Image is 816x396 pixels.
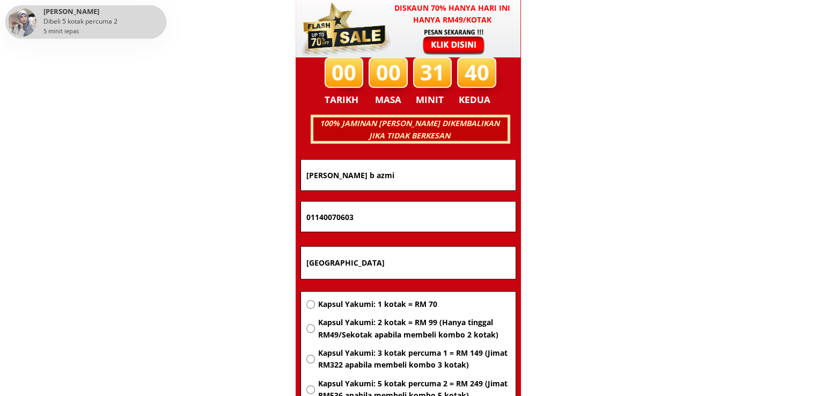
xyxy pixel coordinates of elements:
[304,247,513,279] input: Alamat
[312,118,507,142] h3: 100% JAMINAN [PERSON_NAME] DIKEMBALIKAN JIKA TIDAK BERKESAN
[416,92,448,107] h3: MINIT
[370,92,407,107] h3: MASA
[304,160,513,190] input: Nama penuh
[318,317,510,341] span: Kapsul Yakumi: 2 kotak = RM 99 (Hanya tinggal RM49/Sekotak apabila membeli kombo 2 kotak)
[325,92,370,107] h3: TARIKH
[318,347,510,371] span: Kapsul Yakumi: 3 kotak percuma 1 = RM 149 (Jimat RM322 apabila membeli kombo 3 kotak)
[304,202,513,232] input: Nombor Telefon Bimbit
[459,92,494,107] h3: KEDUA
[318,298,510,310] span: Kapsul Yakumi: 1 kotak = RM 70
[384,2,521,26] h3: Diskaun 70% hanya hari ini hanya RM49/kotak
